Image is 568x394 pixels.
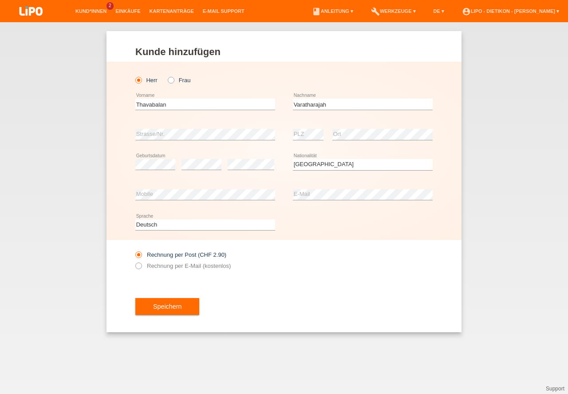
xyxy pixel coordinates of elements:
[429,8,449,14] a: DE ▾
[135,251,226,258] label: Rechnung per Post (CHF 2.90)
[312,7,321,16] i: book
[135,298,199,315] button: Speichern
[135,77,158,84] label: Herr
[546,386,564,392] a: Support
[371,7,380,16] i: build
[367,8,420,14] a: buildWerkzeuge ▾
[145,8,198,14] a: Kartenanträge
[168,77,174,83] input: Frau
[462,7,471,16] i: account_circle
[168,77,190,84] label: Frau
[135,251,141,263] input: Rechnung per Post (CHF 2.90)
[308,8,358,14] a: bookAnleitung ▾
[135,263,231,269] label: Rechnung per E-Mail (kostenlos)
[135,77,141,83] input: Herr
[153,303,181,310] span: Speichern
[198,8,249,14] a: E-Mail Support
[9,18,53,25] a: LIPO pay
[106,2,114,10] span: 2
[111,8,145,14] a: Einkäufe
[458,8,564,14] a: account_circleLIPO - Dietikon - [PERSON_NAME] ▾
[135,46,433,57] h1: Kunde hinzufügen
[71,8,111,14] a: Kund*innen
[135,263,141,274] input: Rechnung per E-Mail (kostenlos)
